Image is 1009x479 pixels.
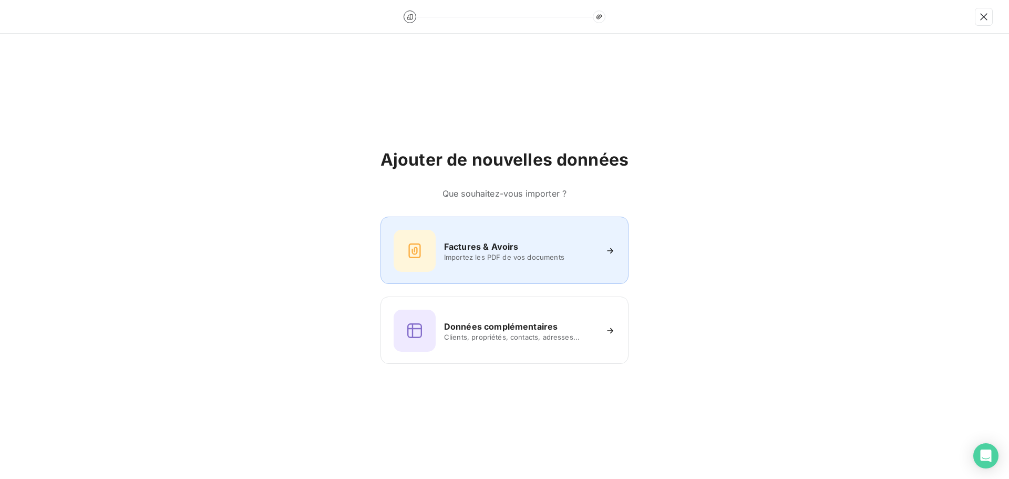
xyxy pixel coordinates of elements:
[444,333,596,341] span: Clients, propriétés, contacts, adresses...
[444,253,596,261] span: Importez les PDF de vos documents
[973,443,998,468] div: Open Intercom Messenger
[380,149,629,170] h2: Ajouter de nouvelles données
[444,240,519,253] h6: Factures & Avoirs
[444,320,558,333] h6: Données complémentaires
[380,187,629,200] h6: Que souhaitez-vous importer ?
